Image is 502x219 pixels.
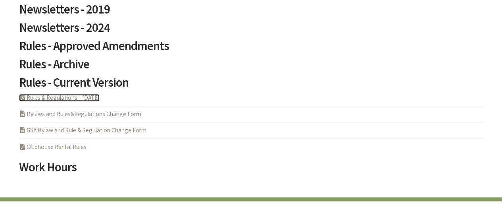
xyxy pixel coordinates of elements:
[19,143,87,150] a: Clubhouse Rental Rules
[19,40,483,58] a: Rules - Approved Amendments
[19,127,27,133] i: DOCX Word Document
[19,3,483,21] a: Newsletters - 2019
[19,95,27,101] i: PDF Acrobat Document
[19,110,141,118] a: Bylaws and Rules&Regulations Change Form
[19,94,100,101] a: Rules & Regulations - [DATE]
[19,143,27,149] i: PDF Acrobat Document
[19,76,483,95] a: Rules - Current Version
[19,58,483,76] a: Rules - Archive
[19,111,27,117] i: DOCX Word Document
[19,21,483,40] a: Newsletters - 2024
[19,126,146,134] a: GSA Bylaw and Rule & Regulation Change Form
[19,161,483,179] a: Work Hours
